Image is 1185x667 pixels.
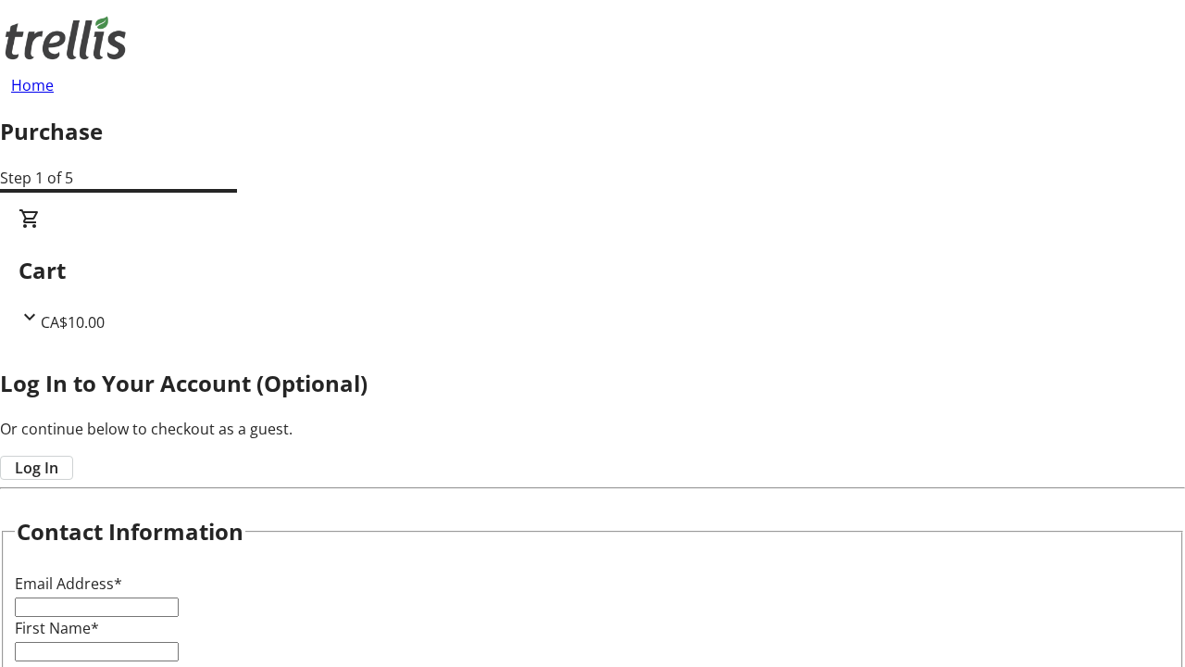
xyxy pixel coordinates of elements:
[15,457,58,479] span: Log In
[15,573,122,594] label: Email Address*
[19,208,1166,333] div: CartCA$10.00
[15,618,99,638] label: First Name*
[41,312,105,333] span: CA$10.00
[17,515,243,548] h2: Contact Information
[19,254,1166,287] h2: Cart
